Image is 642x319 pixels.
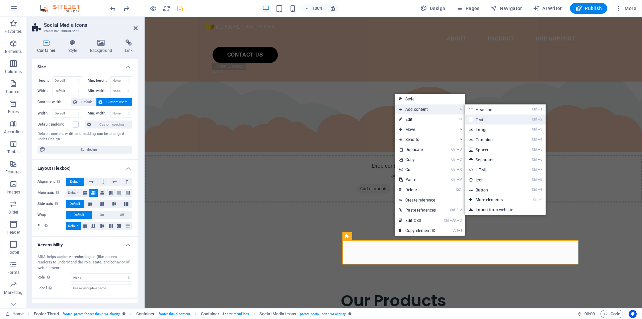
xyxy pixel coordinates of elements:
i: Ctrl [451,157,457,162]
i: Ctrl [532,157,537,162]
a: CtrlICopy element ID [395,226,440,236]
a: Ctrl⇧VPaste references [395,205,440,215]
span: : [589,311,590,316]
p: Features [5,169,21,175]
span: Click to select. Double-click to edit [201,310,220,318]
i: 8 [538,177,542,182]
input: Use a descriptive name [71,284,132,292]
i: Ctrl [532,117,537,122]
nav: breadcrumb [34,310,351,318]
a: Ctrl6Separator [465,155,520,165]
a: Ctrl⏎More elements ... [465,195,520,205]
i: C [457,157,462,162]
label: Side axis [37,200,66,208]
button: On [92,211,112,219]
span: Add content [395,104,455,114]
i: Ctrl [532,127,537,132]
p: Marketing [4,290,22,295]
i: 4 [538,137,542,142]
button: Design [418,3,448,14]
span: Paste clipboard [248,167,285,177]
h4: Size [32,59,138,71]
span: Custom width [104,98,130,106]
span: . footer-thrud-content [157,310,190,318]
div: ARIA helps assistive technologies (like screen readers) to understand the role, state, and behavi... [37,254,132,271]
i: Ctrl [532,137,537,142]
i: Ctrl [532,167,537,172]
a: Ctrl9Button [465,185,520,195]
i: 7 [538,167,542,172]
i: 3 [538,127,542,132]
i: Ctrl [532,107,537,111]
span: Click to select. Double-click to edit [34,310,59,318]
i: Ctrl [451,167,457,172]
button: Off [112,211,132,219]
i: 2 [538,117,542,122]
h4: Background [85,39,120,54]
a: Ctrl3Image [465,125,520,135]
i: Ctrl [532,187,537,192]
p: Boxes [8,109,19,114]
a: CtrlCCopy [395,155,440,165]
p: Elements [5,49,22,54]
a: CtrlVPaste [395,175,440,185]
h4: Accessibility [32,237,138,249]
span: On [100,211,104,219]
label: Label [37,284,71,292]
label: Alignment [37,178,66,186]
span: Default [68,189,78,197]
img: Editor Logo [38,4,89,12]
label: Min. width [88,89,110,93]
label: Min. width [88,111,110,115]
button: AI Writer [530,3,565,14]
i: ⏎ [459,117,462,122]
p: Accordion [4,129,23,135]
p: Images [7,189,20,195]
span: Design [420,5,446,12]
a: Ctrl7HTML [465,165,520,175]
button: 100% [302,4,326,12]
span: . footer-thrud-box [222,310,249,318]
i: Ctrl [532,177,537,182]
button: Pages [453,3,482,14]
i: Ctrl [450,208,455,212]
h4: Link [120,39,138,54]
span: Pages [456,5,479,12]
a: Ctrl8Icon [465,175,520,185]
i: C [457,218,462,223]
a: CtrlAltCEdit CSS [395,216,440,226]
h6: 100% [312,4,323,12]
p: Slider [8,210,19,215]
span: Navigator [490,5,522,12]
label: Main axis [37,189,66,197]
a: ⌦Delete [395,185,440,195]
button: Default [66,189,81,197]
p: Header [7,230,20,235]
div: Default content width and padding can be changed under Design. [37,131,132,142]
h2: Social Media Icons [44,22,138,28]
h3: Preset #ed-988407257 [44,28,124,34]
h4: Layout (Flexbox) [32,160,138,172]
i: Ctrl [532,147,537,152]
i: Ctrl [451,177,457,182]
i: On resize automatically adjust zoom level to fit chosen device. [330,5,336,11]
button: Custom spacing [85,121,132,129]
p: Favorites [5,29,22,34]
button: reload [162,4,170,12]
i: 5 [538,147,542,152]
i: D [457,147,462,152]
a: CtrlXCut [395,165,440,175]
span: AI Writer [533,5,562,12]
label: Default padding [37,121,73,129]
button: Edit design [37,146,132,154]
span: Click to select. Double-click to edit [136,310,155,318]
span: Publish [575,5,602,12]
i: V [457,177,462,182]
button: More [613,3,639,14]
button: Navigator [488,3,525,14]
button: Publish [570,3,607,14]
a: Ctrl4Container [465,135,520,145]
h4: Container [32,39,63,54]
i: V [460,208,462,212]
p: Content [6,89,21,94]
